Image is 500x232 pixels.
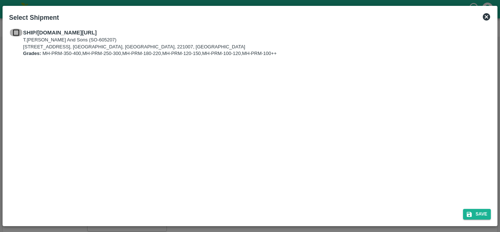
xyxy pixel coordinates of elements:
p: [STREET_ADDRESS], [GEOGRAPHIC_DATA], [GEOGRAPHIC_DATA], 221007, [GEOGRAPHIC_DATA] [23,44,277,51]
button: Save [463,209,491,220]
p: T.[PERSON_NAME] And Sons (SO-605207) [23,37,277,44]
b: Select Shipment [9,14,59,21]
b: Grades: [23,51,41,56]
p: MH-PRM-350-400,MH-PRM-250-300,MH-PRM-180-220,MH-PRM-120-150,MH-PRM-100-120,MH-PRM-100++ [23,50,277,57]
b: SHIP/[DOMAIN_NAME][URL] [23,30,97,36]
